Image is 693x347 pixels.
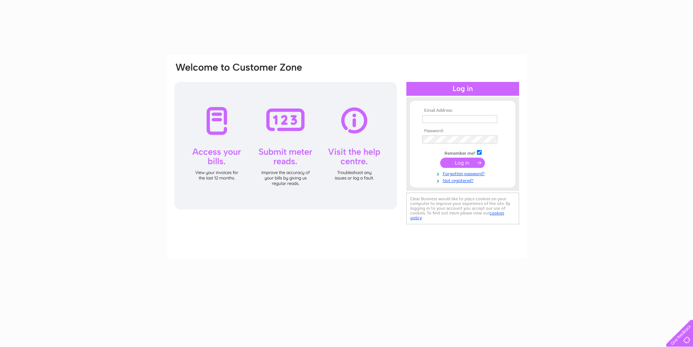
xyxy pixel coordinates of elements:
[440,158,485,168] input: Submit
[422,170,505,177] a: Forgotten password?
[410,210,504,220] a: cookies policy
[421,149,505,156] td: Remember me?
[421,129,505,134] th: Password:
[421,108,505,113] th: Email Address:
[422,177,505,184] a: Not registered?
[406,193,519,224] div: Clear Business would like to place cookies on your computer to improve your experience of the sit...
